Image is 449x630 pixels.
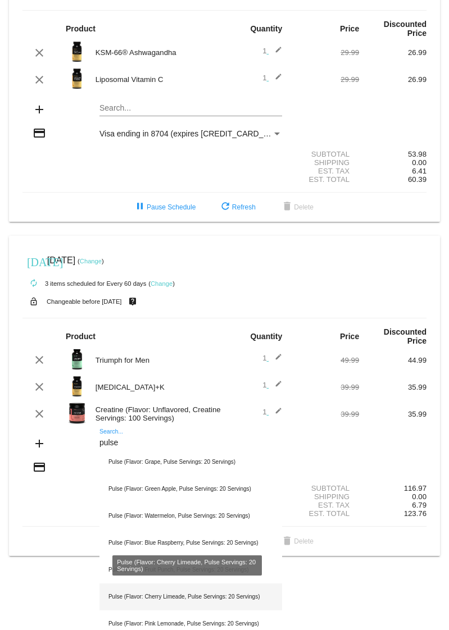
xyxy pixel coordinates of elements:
span: 1 [262,381,282,389]
div: Est. Total [292,175,359,184]
span: Delete [280,537,314,545]
mat-icon: autorenew [27,277,40,290]
input: Search... [99,104,282,113]
img: Image-1-Carousel-Vitamin-C-Photoshoped-1000x1000-1.png [66,67,88,90]
img: Image-1-Carousel-Creatine-100S-1000x1000-1.png [66,402,88,424]
span: 1 [262,47,282,55]
mat-icon: refresh [219,200,232,214]
div: 35.99 [359,383,427,391]
img: Image-1-Triumph_carousel-front-transp.png [66,348,88,371]
a: Change [151,280,173,287]
span: 6.41 [412,167,427,175]
div: Pulse (Flavor: Grape, Pulse Servings: 20 Servings) [99,449,282,476]
span: 0.00 [412,158,427,167]
span: Visa ending in 8704 (expires [CREDIT_CARD_DATA]) [99,129,288,138]
div: Pulse (Flavor: Blue Raspberry, Pulse Servings: 20 Servings) [99,529,282,556]
mat-icon: edit [269,353,282,367]
button: Delete [271,531,323,551]
div: Liposomal Vitamin C [90,75,225,84]
span: 6.79 [412,501,427,509]
mat-icon: [DATE] [27,254,40,268]
button: Refresh [210,197,265,217]
mat-icon: edit [269,407,282,421]
div: [MEDICAL_DATA]+K [90,383,225,391]
button: Pause Schedule [124,197,205,217]
div: 35.99 [359,410,427,418]
mat-icon: clear [33,407,46,421]
strong: Price [340,24,359,33]
mat-icon: edit [269,46,282,60]
div: 29.99 [292,48,359,57]
span: Refresh [219,203,256,211]
div: 116.97 [359,484,427,492]
strong: Discounted Price [384,20,427,38]
span: 1 [262,408,282,416]
strong: Discounted Price [384,327,427,345]
img: Image-1-Carousel-Vitamin-DK-Photoshoped-1000x1000-1.png [66,375,88,398]
div: Shipping [292,492,359,501]
div: 29.99 [292,75,359,84]
strong: Product [66,332,96,341]
div: KSM-66® Ashwagandha [90,48,225,57]
div: Pulse (Flavor: Green Apple, Pulse Servings: 20 Servings) [99,476,282,503]
small: Changeable before [DATE] [47,298,122,305]
small: ( ) [78,258,104,264]
mat-icon: lock_open [27,294,40,309]
div: Subtotal [292,150,359,158]
strong: Quantity [250,332,282,341]
div: 39.99 [292,410,359,418]
div: Est. Tax [292,501,359,509]
mat-icon: edit [269,380,282,394]
mat-icon: pause [133,200,147,214]
span: 1 [262,354,282,362]
mat-icon: live_help [126,294,139,309]
div: Subtotal [292,484,359,492]
div: 26.99 [359,75,427,84]
div: 26.99 [359,48,427,57]
button: Delete [271,197,323,217]
img: Image-1-Carousel-Ash-1000x1000-Transp-v2.png [66,40,88,63]
small: 3 items scheduled for Every 60 days [22,280,146,287]
div: Shipping [292,158,359,167]
mat-select: Payment Method [99,129,282,138]
mat-icon: clear [33,353,46,367]
span: 1 [262,74,282,82]
mat-icon: add [33,437,46,450]
small: ( ) [148,280,175,287]
strong: Price [340,332,359,341]
a: Change [80,258,102,264]
div: Est. Tax [292,167,359,175]
div: Pulse (Flavor: Cherry Limeade, Pulse Servings: 20 Servings) [99,583,282,610]
mat-icon: clear [33,73,46,86]
div: 53.98 [359,150,427,158]
mat-icon: clear [33,46,46,60]
mat-icon: clear [33,380,46,394]
div: 44.99 [359,356,427,364]
mat-icon: delete [280,200,294,214]
mat-icon: add [33,103,46,116]
div: Est. Total [292,509,359,518]
div: 49.99 [292,356,359,364]
span: 0.00 [412,492,427,501]
mat-icon: delete [280,535,294,549]
div: Triumph for Men [90,356,225,364]
div: Creatine (Flavor: Unflavored, Creatine Servings: 100 Servings) [90,405,225,422]
mat-icon: credit_card [33,460,46,474]
span: 123.76 [404,509,427,518]
div: Pulse (Flavor: Watermelon, Pulse Servings: 20 Servings) [99,503,282,529]
div: 39.99 [292,383,359,391]
span: 60.39 [408,175,427,184]
div: Pulse (Flavor: Fruit Punch, Pulse Servings: 20 Servings) [99,556,282,583]
span: Pause Schedule [133,203,196,211]
strong: Product [66,24,96,33]
mat-icon: edit [269,73,282,86]
span: Delete [280,203,314,211]
input: Search... [99,439,282,448]
strong: Quantity [250,24,282,33]
mat-icon: credit_card [33,126,46,140]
